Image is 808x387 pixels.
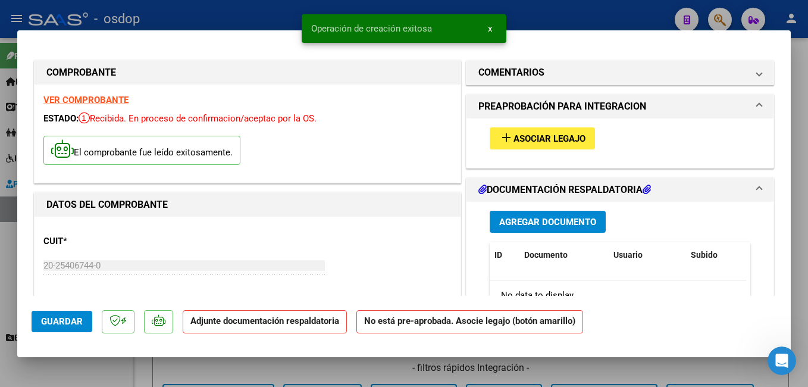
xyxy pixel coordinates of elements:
[524,250,568,260] span: Documento
[499,217,596,227] span: Agregar Documento
[478,99,646,114] h1: PREAPROBACIÓN PARA INTEGRACION
[43,296,134,307] span: ANALISIS PRESTADOR
[478,65,544,80] h1: COMENTARIOS
[686,242,746,268] datatable-header-cell: Subido
[43,136,240,165] p: El comprobante fue leído exitosamente.
[46,199,168,210] strong: DATOS DEL COMPROBANTE
[466,178,773,202] mat-expansion-panel-header: DOCUMENTACIÓN RESPALDATORIA
[609,242,686,268] datatable-header-cell: Usuario
[46,67,116,78] strong: COMPROBANTE
[490,211,606,233] button: Agregar Documento
[478,18,502,39] button: x
[691,250,718,260] span: Subido
[494,250,502,260] span: ID
[43,235,166,248] p: CUIT
[490,280,746,310] div: No data to display
[466,95,773,118] mat-expansion-panel-header: PREAPROBACIÓN PARA INTEGRACION
[41,316,83,327] span: Guardar
[519,242,609,268] datatable-header-cell: Documento
[43,95,129,105] a: VER COMPROBANTE
[490,127,595,149] button: Asociar Legajo
[32,311,92,332] button: Guardar
[356,310,583,333] strong: No está pre-aprobada. Asocie legajo (botón amarillo)
[488,23,492,34] span: x
[311,23,432,35] span: Operación de creación exitosa
[43,113,79,124] span: ESTADO:
[746,242,805,268] datatable-header-cell: Acción
[190,316,339,326] strong: Adjunte documentación respaldatoria
[79,113,317,124] span: Recibida. En proceso de confirmacion/aceptac por la OS.
[490,242,519,268] datatable-header-cell: ID
[478,183,651,197] h1: DOCUMENTACIÓN RESPALDATORIA
[499,130,513,145] mat-icon: add
[513,133,585,144] span: Asociar Legajo
[613,250,643,260] span: Usuario
[466,118,773,168] div: PREAPROBACIÓN PARA INTEGRACION
[466,61,773,85] mat-expansion-panel-header: COMENTARIOS
[768,347,796,375] iframe: Intercom live chat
